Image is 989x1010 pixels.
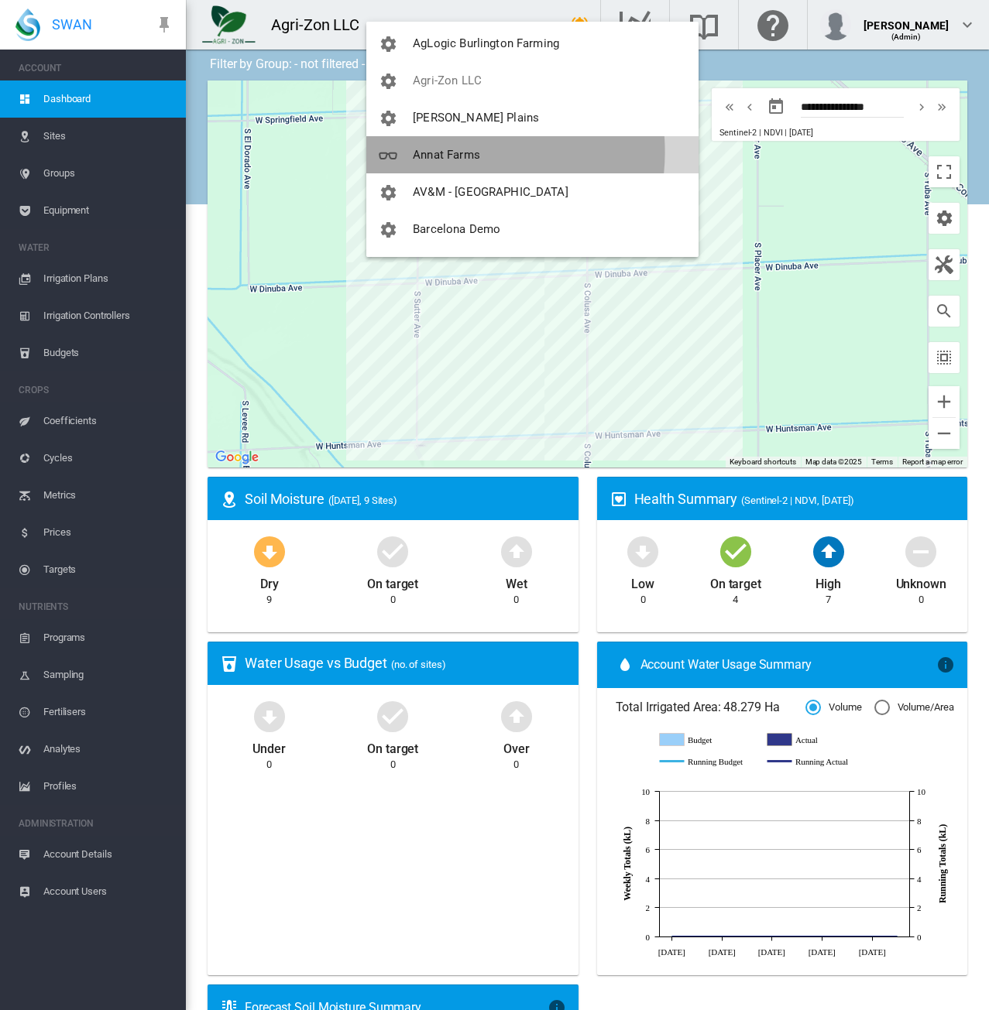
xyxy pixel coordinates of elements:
md-icon: icon-glasses [379,146,397,165]
span: Agri-Zon LLC [413,74,482,87]
span: Annat Farms [413,148,480,162]
button: You have 'Viewer' permissions to Annat Farms [366,136,699,173]
span: [PERSON_NAME] Plains [413,111,539,125]
span: AgLogic Burlington Farming [413,36,559,50]
md-icon: icon-cog [379,72,397,91]
span: Barcelona Demo [413,222,500,236]
button: You have 'Admin' permissions to AgLogic Burlington Farming [366,25,699,62]
md-icon: icon-cog [379,183,397,202]
md-icon: icon-cog [379,35,397,53]
button: You have 'Admin' permissions to Barcelona Demo [366,211,699,248]
button: You have 'Admin' permissions to Agri-Zon LLC [366,62,699,99]
md-icon: icon-cog [379,221,397,239]
button: You have 'Admin' permissions to AV&M - Jubilee Park Vineyard [366,173,699,211]
button: You have 'Admin' permissions to Anna Plains [366,99,699,136]
span: AV&M - [GEOGRAPHIC_DATA] [413,185,568,199]
md-icon: icon-cog [379,109,397,128]
button: You have 'Admin' permissions to City of Sydney [366,248,699,285]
